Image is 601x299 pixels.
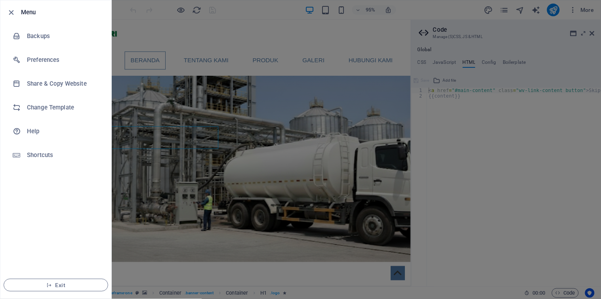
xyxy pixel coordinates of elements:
h6: Shortcuts [27,150,100,160]
h6: Preferences [27,55,100,65]
h6: Change Template [27,103,100,112]
a: Help [0,119,111,143]
button: Exit [4,279,108,291]
h6: Help [27,126,100,136]
h6: Backups [27,31,100,41]
span: Exit [10,282,101,288]
h6: Menu [21,8,105,17]
h6: Share & Copy Website [27,79,100,88]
